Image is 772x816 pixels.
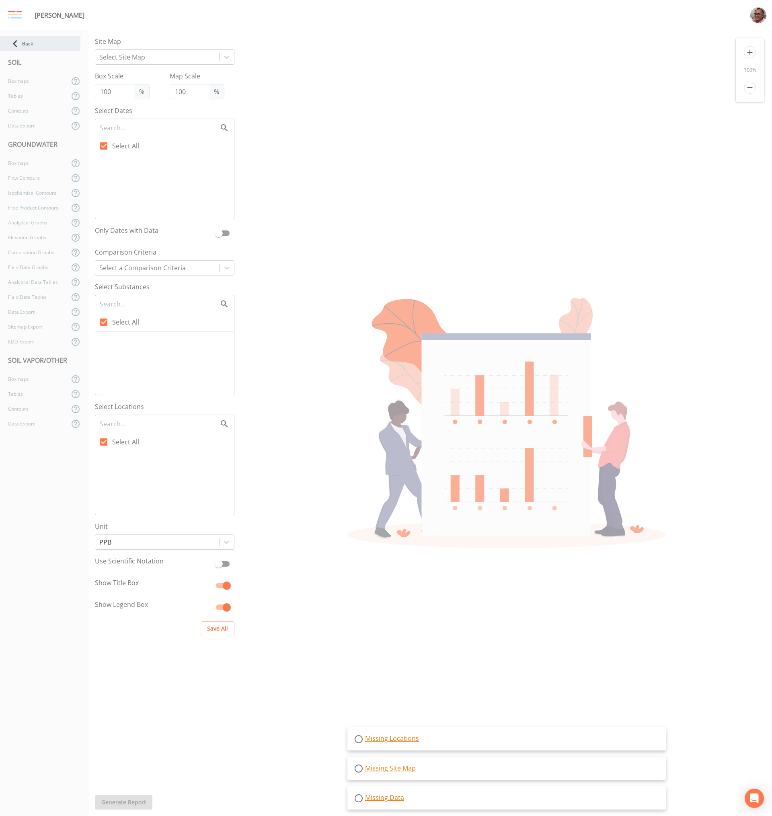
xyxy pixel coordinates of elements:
[365,793,404,802] a: Missing Data
[744,46,756,58] i: add
[347,298,666,549] img: undraw_report_building_chart-e1PV7-8T.svg
[745,789,764,808] div: Open Intercom Messenger
[95,37,234,46] label: Site Map
[95,402,234,411] label: Select Locations
[95,71,150,81] label: Box Scale
[99,123,220,133] input: Search...
[201,621,234,636] button: Save All
[95,226,211,238] label: Only Dates with Data
[95,282,234,292] label: Select Substances
[170,71,224,81] label: Map Scale
[112,317,139,327] span: Select All
[112,437,139,447] span: Select All
[95,247,234,257] label: Comparison Criteria
[95,106,234,115] label: Select Dates
[750,7,766,23] img: e2d790fa78825a4bb76dcb6ab311d44c
[99,299,220,309] input: Search...
[365,734,419,743] a: Missing Locations
[35,10,84,20] div: [PERSON_NAME]
[365,764,416,773] a: Missing Site Map
[95,556,211,568] label: Use Scientific Notation
[95,600,211,612] label: Show Legend Box
[8,10,22,19] img: logo
[99,419,220,429] input: Search...
[134,84,150,99] span: %
[95,522,234,531] label: Unit
[112,141,139,151] span: Select All
[744,82,756,94] i: remove
[736,66,764,74] div: 100 %
[209,84,224,99] span: %
[95,578,211,590] label: Show Title Box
